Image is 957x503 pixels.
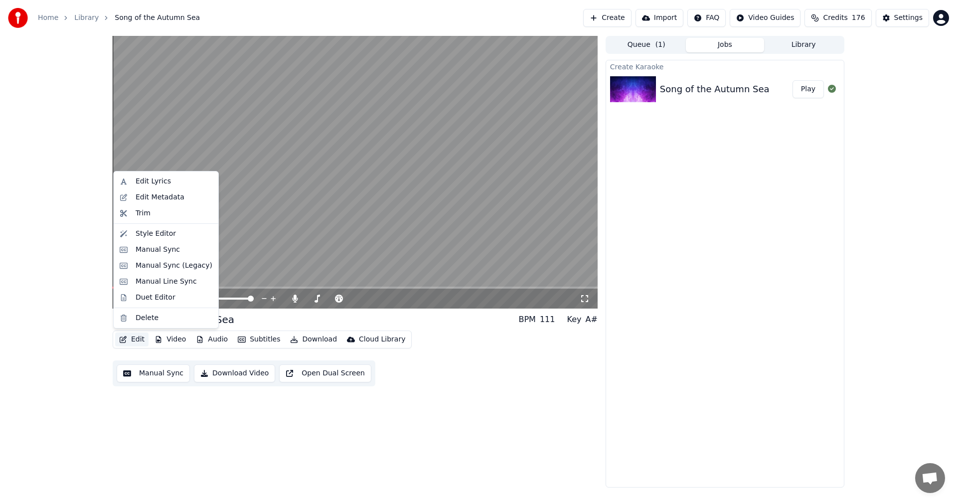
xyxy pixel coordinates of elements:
span: Song of the Autumn Sea [115,13,200,23]
button: Queue [607,38,686,52]
button: Download [286,333,341,346]
button: Edit [115,333,149,346]
span: ( 1 ) [655,40,665,50]
div: Edit Metadata [136,192,184,202]
button: Audio [192,333,232,346]
button: Video [151,333,190,346]
nav: breadcrumb [38,13,200,23]
button: Create [583,9,632,27]
button: Download Video [194,364,275,382]
button: Subtitles [234,333,284,346]
button: Import [636,9,683,27]
span: 176 [852,13,865,23]
div: Song of the Autumn Sea [660,82,770,96]
div: 채팅 열기 [915,463,945,493]
div: Style Editor [136,229,176,239]
div: Manual Sync [136,245,180,255]
a: Home [38,13,58,23]
button: Manual Sync [117,364,190,382]
button: Video Guides [730,9,800,27]
div: Cloud Library [359,335,405,344]
div: Delete [136,313,159,323]
div: 111 [540,314,555,326]
div: Trim [136,208,151,218]
div: Duet Editor [136,293,175,303]
a: Library [74,13,99,23]
div: Settings [894,13,923,23]
div: Create Karaoke [606,60,844,72]
button: Credits176 [804,9,871,27]
button: Library [764,38,843,52]
div: Edit Lyrics [136,176,171,186]
span: Credits [823,13,847,23]
button: Open Dual Screen [279,364,371,382]
div: Key [567,314,581,326]
div: A# [585,314,597,326]
button: FAQ [687,9,726,27]
button: Jobs [686,38,765,52]
button: Play [793,80,824,98]
button: Settings [876,9,929,27]
div: Manual Sync (Legacy) [136,261,212,271]
div: Manual Line Sync [136,277,197,287]
div: Song of the Autumn Sea [113,313,234,327]
img: youka [8,8,28,28]
div: BPM [518,314,535,326]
